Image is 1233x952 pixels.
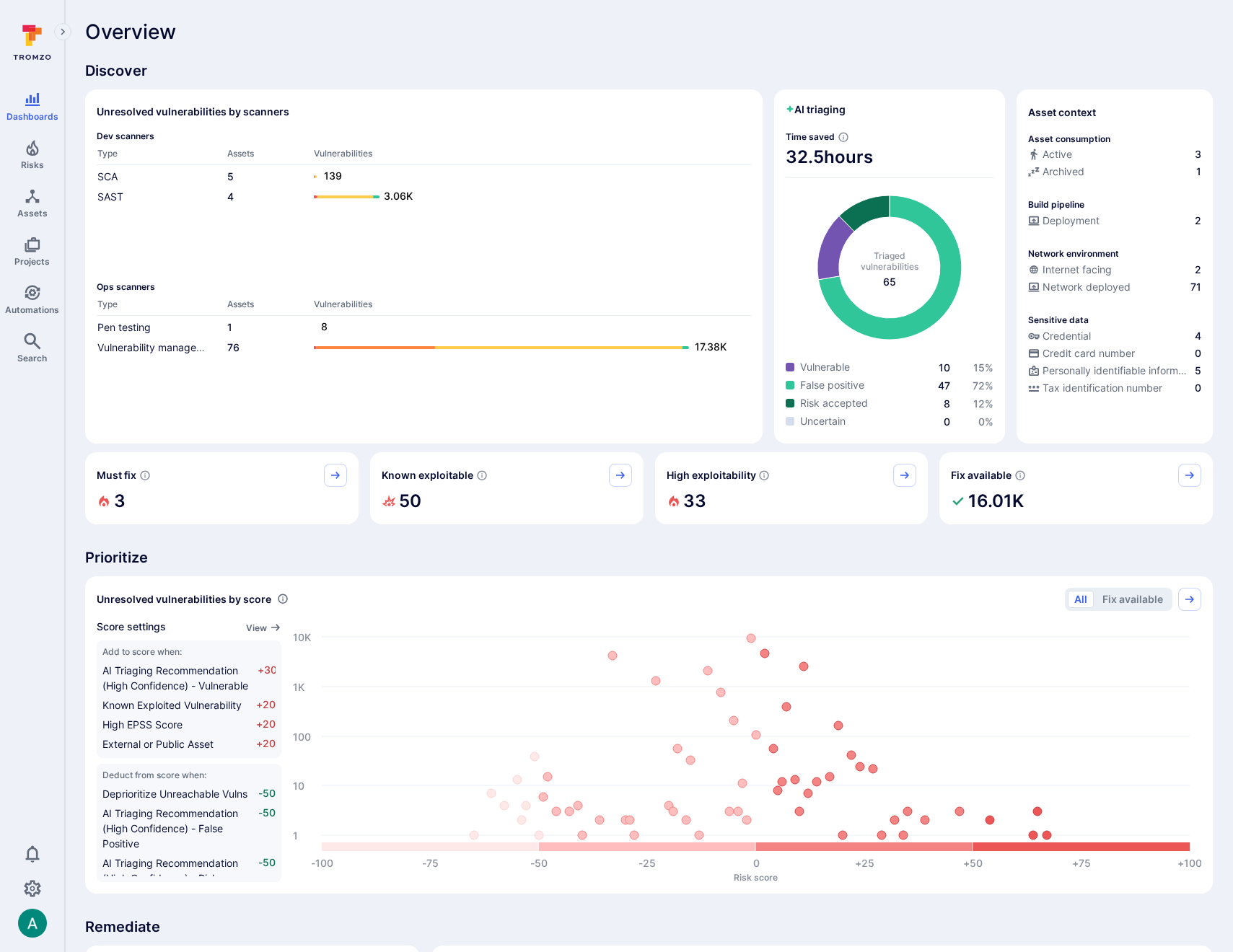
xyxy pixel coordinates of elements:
h2: Unresolved vulnerabilities by scanners [97,105,289,119]
a: View [246,620,281,635]
a: 8 [944,397,950,410]
a: SAST [97,190,123,203]
span: Internet facing [1043,263,1112,277]
span: Known exploitable [382,468,473,482]
div: Evidence indicative of handling user or service credentials [1028,329,1201,346]
text: 8 [320,320,327,332]
th: Vulnerabilities [313,147,751,165]
div: Archived [1028,164,1084,179]
span: Discover [85,61,1213,81]
text: +75 [1072,857,1091,869]
text: 0 [752,857,759,869]
div: Commits seen in the last 180 days [1028,147,1201,164]
span: 0 % [978,415,993,428]
i: Expand navigation menu [58,26,68,38]
a: 15% [973,361,993,374]
span: False positive [800,378,864,392]
p: Build pipeline [1028,199,1084,210]
a: Tax identification number0 [1028,381,1201,395]
h2: 16.01K [968,487,1024,516]
span: Deprioritize Unreachable Vulns [102,788,247,800]
span: AI Triaging Recommendation (High Confidence) - Vulnerable [102,664,248,692]
span: Must fix [97,468,136,482]
span: -50 [258,786,276,801]
text: 1 [293,829,298,841]
div: Tax identification number [1028,381,1162,395]
h2: AI triaging [786,102,846,117]
text: -50 [530,857,548,869]
div: Evidence indicative of processing credit card numbers [1028,346,1201,363]
text: -25 [639,857,656,869]
div: Must fix [85,452,359,524]
div: Personally identifiable information (PII) [1028,363,1192,378]
span: Risk accepted [800,396,868,410]
div: Evidence that an asset is internet facing [1028,263,1201,280]
span: 32.5 hours [786,146,993,169]
p: Network environment [1028,248,1119,259]
th: Assets [227,298,313,316]
a: 0 [944,415,950,428]
a: Personally identifiable information (PII)5 [1028,363,1201,378]
div: Evidence indicative of processing personally identifiable information [1028,363,1201,381]
text: +100 [1177,857,1202,869]
a: Active3 [1028,147,1201,162]
span: Search [17,353,47,363]
img: ACg8ocLSa5mPYBaXNx3eFu_EmspyJX0laNWN7cXOFirfQ7srZveEpg=s96-c [18,909,47,938]
a: 3.06K [314,188,737,206]
div: Configured deployment pipeline [1028,213,1201,231]
span: -50 [258,855,276,901]
svg: EPSS score ≥ 0.7 [758,470,770,481]
span: Personally identifiable information (PII) [1043,363,1192,378]
span: 72 % [973,379,993,392]
span: 5 [1195,363,1201,378]
a: Credential4 [1028,329,1201,343]
text: 139 [323,169,341,182]
span: -50 [258,806,276,851]
a: 10 [939,361,950,374]
button: All [1068,591,1094,608]
span: +20 [256,697,276,713]
button: Fix available [1096,591,1170,608]
div: Evidence indicative of processing tax identification numbers [1028,381,1201,398]
span: Unresolved vulnerabilities by score [97,592,271,607]
a: 5 [227,170,234,182]
span: Ops scanners [97,281,751,292]
text: +25 [854,857,874,869]
a: Vulnerability management [97,341,220,353]
text: Risk score [734,871,778,882]
span: Remediate [85,917,1213,937]
text: -75 [421,857,438,869]
div: Credential [1028,329,1091,343]
text: 10 [293,779,304,791]
a: 4 [227,190,234,203]
text: 100 [293,730,311,742]
th: Type [97,147,227,165]
a: 1 [227,321,232,333]
button: View [246,622,281,633]
span: Credential [1043,329,1091,343]
span: Uncertain [800,414,846,428]
span: Triaged vulnerabilities [861,250,918,272]
span: Add to score when: [102,646,276,657]
span: Deduct from score when: [102,770,276,780]
div: Known exploitable [370,452,644,524]
div: High exploitability [655,452,929,524]
span: 2 [1195,263,1201,277]
div: Number of vulnerabilities in status 'Open' 'Triaged' and 'In process' grouped by score [277,591,289,607]
span: Prioritize [85,547,1213,568]
span: 0 [1195,346,1201,361]
span: Active [1043,147,1072,162]
span: 1 [1196,164,1201,179]
text: -100 [310,857,333,869]
span: 3 [1195,147,1201,162]
span: Asset context [1028,105,1096,120]
svg: Risk score >=40 , missed SLA [139,470,151,481]
span: +30 [258,663,276,693]
span: Credit card number [1043,346,1135,361]
span: High EPSS Score [102,718,183,731]
span: Network deployed [1043,280,1131,294]
svg: Estimated based on an average time of 30 mins needed to triage each vulnerability [838,131,849,143]
a: 17.38K [314,339,737,356]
